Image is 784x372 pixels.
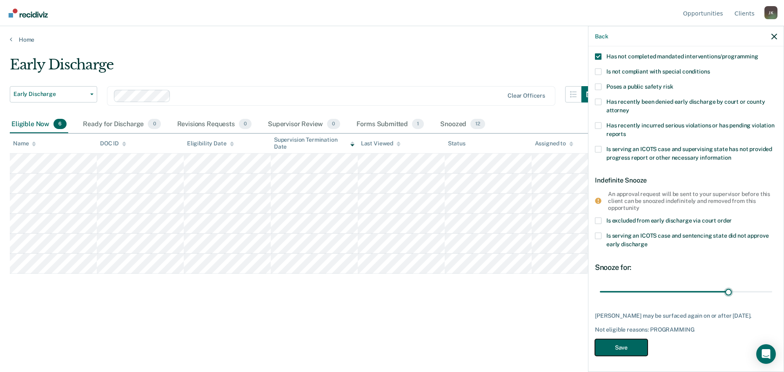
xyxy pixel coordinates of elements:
[606,217,732,224] span: Is excluded from early discharge via court order
[439,116,487,134] div: Snoozed
[239,119,252,129] span: 0
[13,91,87,98] span: Early Discharge
[187,140,234,147] div: Eligibility Date
[595,312,777,319] div: [PERSON_NAME] may be surfaced again on or after [DATE].
[606,83,673,89] span: Poses a public safety risk
[606,98,765,113] span: Has recently been denied early discharge by court or county attorney
[764,6,777,19] button: Profile dropdown button
[266,116,342,134] div: Supervisor Review
[595,263,777,272] div: Snooze for:
[10,36,774,43] a: Home
[355,116,426,134] div: Forms Submitted
[9,9,48,18] img: Recidiviz
[606,53,758,59] span: Has not completed mandated interventions/programming
[327,119,340,129] span: 0
[606,232,768,247] span: Is serving an ICOTS case and sentencing state did not approve early discharge
[608,190,771,211] div: An approval request will be sent to your supervisor before this client can be snoozed indefinitel...
[412,119,424,129] span: 1
[81,116,162,134] div: Ready for Discharge
[274,136,354,150] div: Supervision Termination Date
[595,339,648,356] button: Save
[595,33,608,40] button: Back
[53,119,67,129] span: 6
[764,6,777,19] div: J K
[10,116,68,134] div: Eligible Now
[756,344,776,364] div: Open Intercom Messenger
[508,92,545,99] div: Clear officers
[595,326,777,333] div: Not eligible reasons: PROGRAMMING
[100,140,126,147] div: DOC ID
[535,140,573,147] div: Assigned to
[448,140,465,147] div: Status
[606,122,775,137] span: Has recently incurred serious violations or has pending violation reports
[470,119,485,129] span: 12
[13,140,36,147] div: Name
[148,119,160,129] span: 0
[10,56,598,80] div: Early Discharge
[361,140,401,147] div: Last Viewed
[595,169,777,190] div: Indefinite Snooze
[176,116,253,134] div: Revisions Requests
[606,145,772,160] span: Is serving an ICOTS case and supervising state has not provided progress report or other necessar...
[606,68,710,74] span: Is not compliant with special conditions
